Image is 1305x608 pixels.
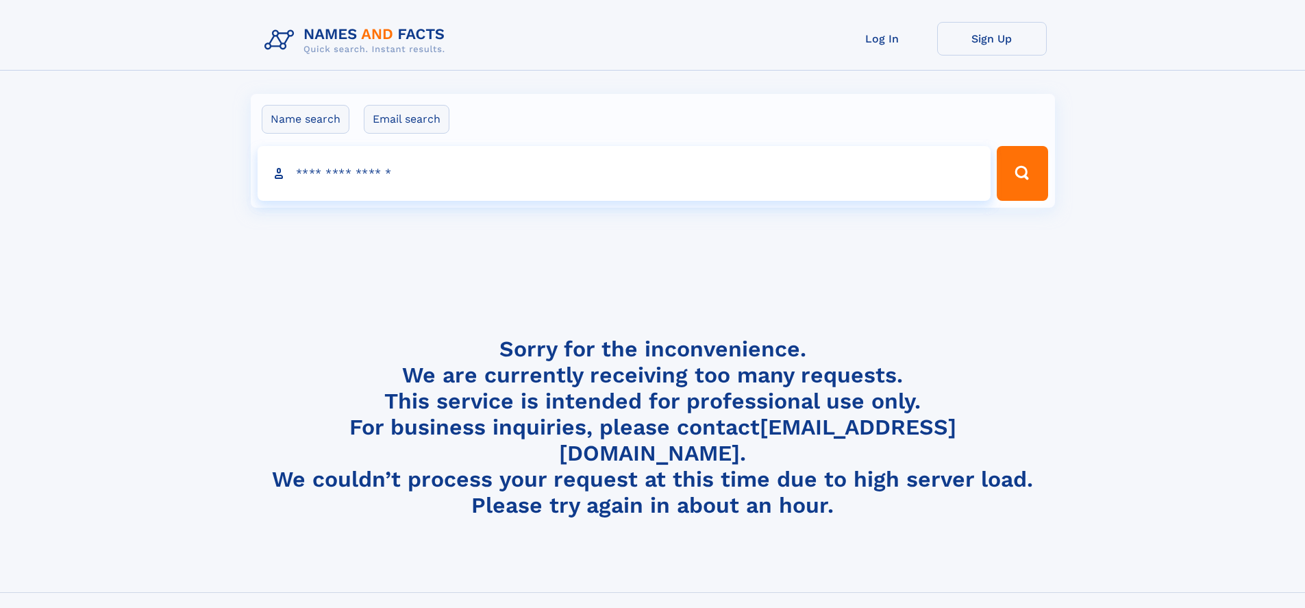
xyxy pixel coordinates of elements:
[828,22,937,56] a: Log In
[258,146,991,201] input: search input
[937,22,1047,56] a: Sign Up
[364,105,449,134] label: Email search
[997,146,1047,201] button: Search Button
[262,105,349,134] label: Name search
[259,336,1047,519] h4: Sorry for the inconvenience. We are currently receiving too many requests. This service is intend...
[259,22,456,59] img: Logo Names and Facts
[559,414,956,466] a: [EMAIL_ADDRESS][DOMAIN_NAME]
